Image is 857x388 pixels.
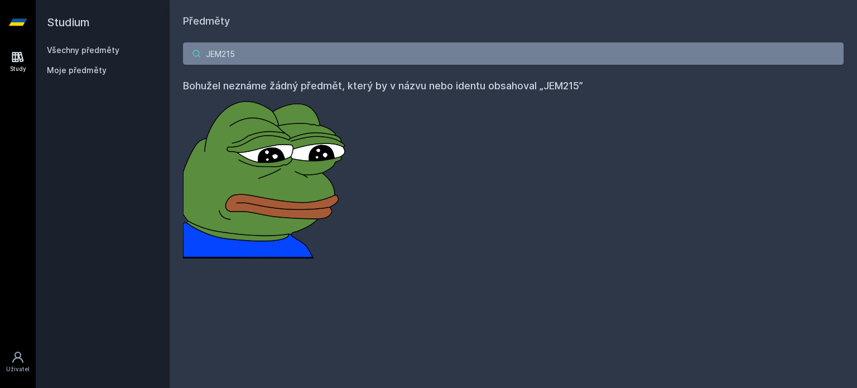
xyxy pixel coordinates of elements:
a: Study [2,45,33,79]
div: Uživatel [6,365,30,373]
div: Study [10,65,26,73]
input: Název nebo ident předmětu… [183,42,844,65]
h1: Předměty [183,13,844,29]
h4: Bohužel neznáme žádný předmět, který by v názvu nebo identu obsahoval „JEM215” [183,78,844,94]
img: error_picture.png [183,94,350,258]
a: Všechny předměty [47,45,119,55]
span: Moje předměty [47,65,107,76]
a: Uživatel [2,345,33,379]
